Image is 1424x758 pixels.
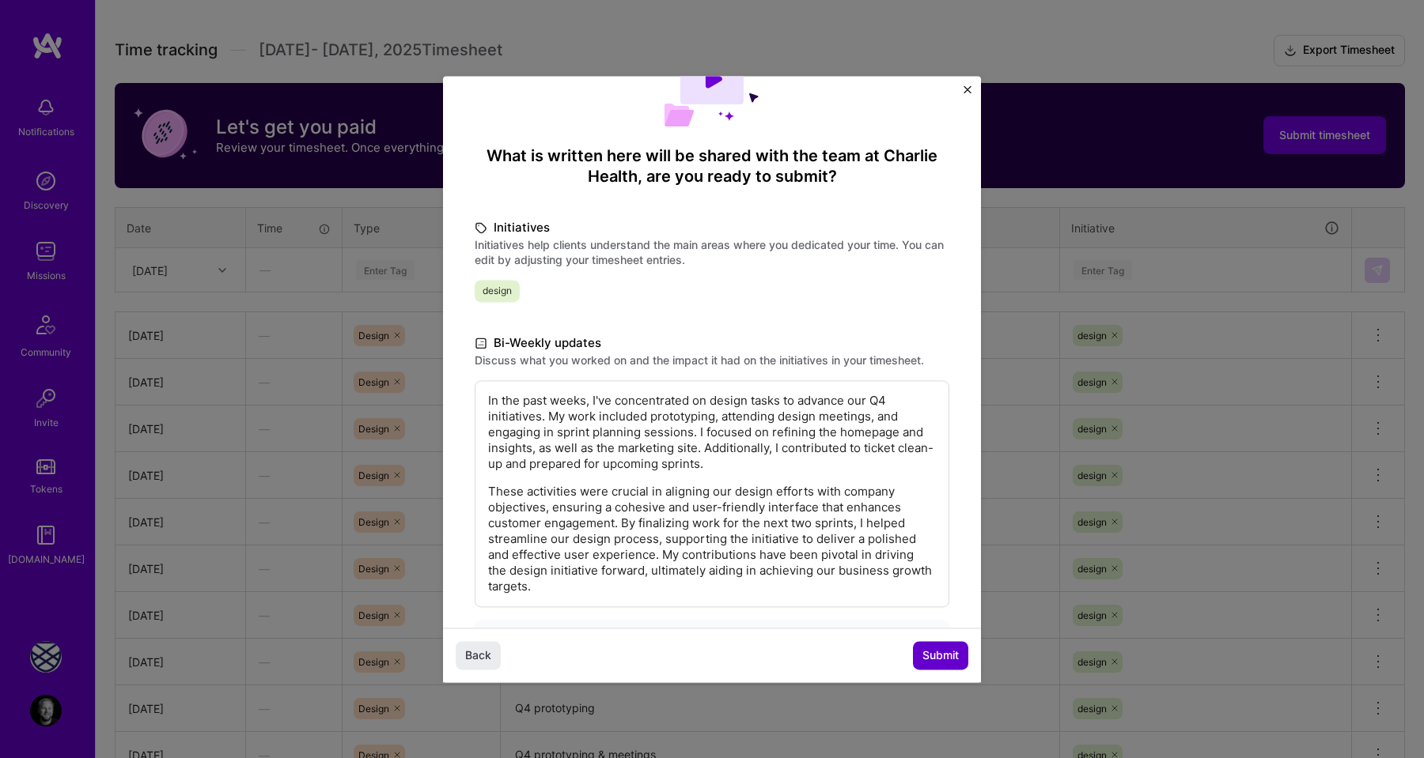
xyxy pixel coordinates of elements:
button: Back [456,641,501,669]
label: Initiatives [475,218,949,237]
div: The information you provide will be shared with Charlie Health . [475,620,949,662]
span: design [475,280,520,302]
label: Bi-Weekly updates [475,334,949,353]
i: icon DocumentBlack [475,334,487,353]
p: In the past weeks, I've concentrated on design tasks to advance our Q4 initiatives. My work inclu... [488,393,936,472]
p: These activities were crucial in aligning our design efforts with company objectives, ensuring a ... [488,484,936,594]
button: Submit [913,641,968,669]
label: Initiatives help clients understand the main areas where you dedicated your time. You can edit by... [475,237,949,267]
img: Demo day [664,31,760,126]
label: Discuss what you worked on and the impact it had on the initiatives in your timesheet. [475,353,949,368]
h4: What is written here will be shared with the team at Charlie Health , are you ready to submit? [475,145,949,187]
button: Close [964,85,971,102]
span: Submit [922,647,959,663]
span: Back [465,647,491,663]
i: icon TagBlack [475,219,487,237]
